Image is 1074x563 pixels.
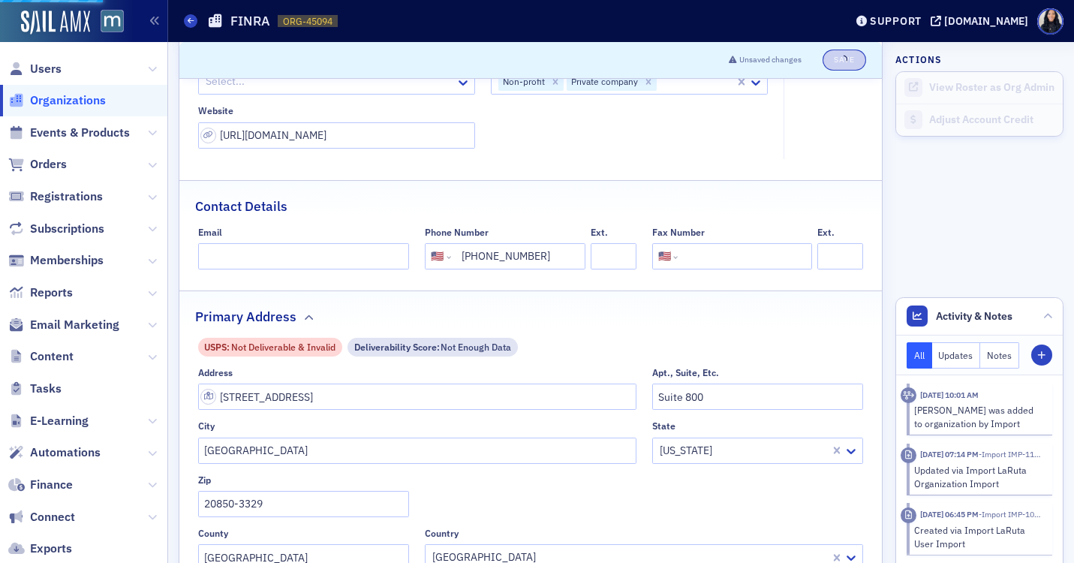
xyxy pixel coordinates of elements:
[498,73,547,91] div: Non-profit
[198,338,342,357] div: USPS: Not Deliverable & Invalid
[30,61,62,77] span: Users
[30,156,67,173] span: Orders
[870,14,922,28] div: Support
[283,15,332,28] span: ORG-45094
[901,507,916,523] div: Imported Activity
[979,449,1043,459] span: Import IMP-1199
[90,10,124,35] a: View Homepage
[658,248,671,264] div: 🇺🇸
[30,509,75,525] span: Connect
[914,523,1042,551] div: Created via Import LaRuta User Import
[901,447,916,463] div: Imported Activity
[936,309,1012,324] span: Activity & Notes
[30,381,62,397] span: Tasks
[640,73,657,91] div: Remove Private company
[739,54,802,66] span: Unsaved changes
[30,477,73,493] span: Finance
[8,413,89,429] a: E-Learning
[652,420,675,432] div: State
[920,390,979,400] time: 1/8/2025 10:01 AM
[30,92,106,109] span: Organizations
[823,50,865,71] button: Save
[198,474,211,486] div: Zip
[817,227,835,238] div: Ext.
[8,92,106,109] a: Organizations
[101,10,124,33] img: SailAMX
[30,413,89,429] span: E-Learning
[198,227,222,238] div: Email
[8,348,74,365] a: Content
[547,73,564,91] div: Remove Non-profit
[567,73,640,91] div: Private company
[8,477,73,493] a: Finance
[230,12,270,30] h1: FINRA
[30,317,119,333] span: Email Marketing
[652,367,719,378] div: Apt., Suite, Etc.
[425,528,459,539] div: Country
[652,227,705,238] div: Fax Number
[195,197,287,216] h2: Contact Details
[914,403,1042,431] div: [PERSON_NAME] was added to organization by Import
[198,528,228,539] div: County
[30,252,104,269] span: Memberships
[30,444,101,461] span: Automations
[8,61,62,77] a: Users
[8,156,67,173] a: Orders
[21,11,90,35] img: SailAMX
[591,227,608,238] div: Ext.
[8,540,72,557] a: Exports
[195,307,296,327] h2: Primary Address
[425,227,489,238] div: Phone Number
[932,342,981,369] button: Updates
[8,509,75,525] a: Connect
[8,188,103,205] a: Registrations
[30,285,73,301] span: Reports
[198,105,233,116] div: Website
[8,252,104,269] a: Memberships
[980,342,1019,369] button: Notes
[30,125,130,141] span: Events & Products
[8,125,130,141] a: Events & Products
[929,113,1055,127] div: Adjust Account Credit
[8,381,62,397] a: Tasks
[895,53,942,66] h4: Actions
[914,463,1042,491] div: Updated via Import LaRuta Organization Import
[901,387,916,403] div: Activity
[920,509,979,519] time: 3/31/2023 06:45 PM
[8,444,101,461] a: Automations
[8,317,119,333] a: Email Marketing
[354,340,441,354] span: Deliverability Score :
[931,16,1033,26] button: [DOMAIN_NAME]
[347,338,518,357] div: Deliverability Score: Not Enough Data
[944,14,1028,28] div: [DOMAIN_NAME]
[907,342,932,369] button: All
[896,104,1063,136] a: Adjust Account Credit
[920,449,979,459] time: 3/31/2023 07:14 PM
[198,367,233,378] div: Address
[979,509,1043,519] span: Import IMP-1071
[30,188,103,205] span: Registrations
[198,420,215,432] div: City
[8,221,104,237] a: Subscriptions
[8,285,73,301] a: Reports
[204,340,231,354] span: USPS :
[30,540,72,557] span: Exports
[1037,8,1063,35] span: Profile
[30,221,104,237] span: Subscriptions
[30,348,74,365] span: Content
[431,248,444,264] div: 🇺🇸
